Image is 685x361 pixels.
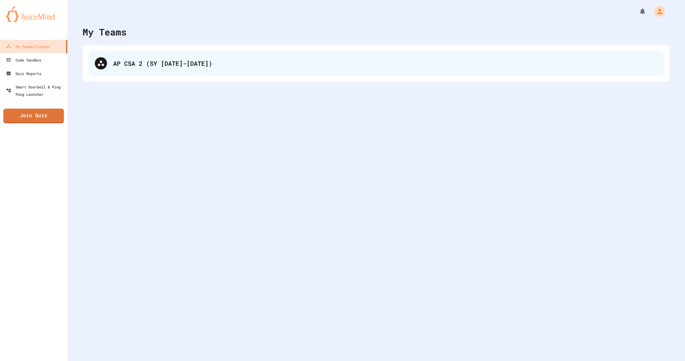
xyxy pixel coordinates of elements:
img: logo-orange.svg [6,6,61,22]
div: Smart Doorbell & Ping Pong Launcher [6,83,65,98]
a: Join Quiz [3,109,64,123]
div: AP CSA 2 (SY [DATE]-[DATE]) [113,59,657,68]
div: My Account [648,4,667,18]
div: Quiz Reports [6,70,41,77]
div: Code Sandbox [6,56,41,64]
div: My Notifications [628,6,648,17]
div: My Teams [83,25,127,39]
div: My Teams/Classes [6,43,50,50]
div: AP CSA 2 (SY [DATE]-[DATE]) [89,51,664,76]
